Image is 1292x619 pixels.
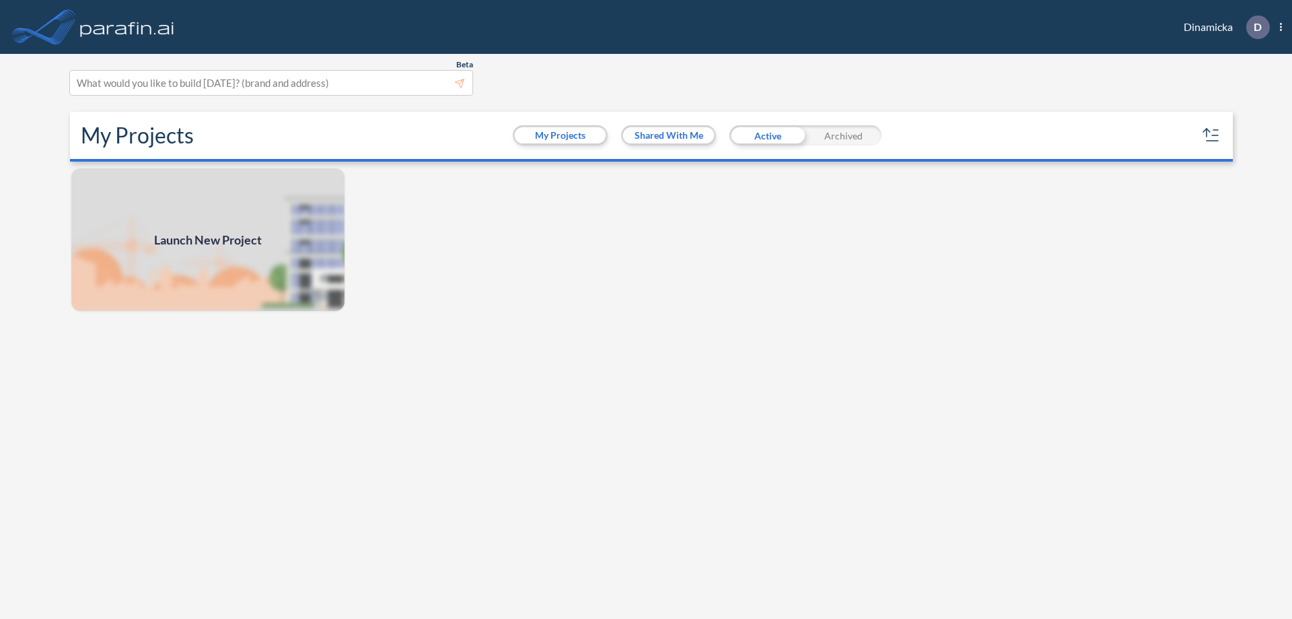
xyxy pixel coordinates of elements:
[154,231,262,249] span: Launch New Project
[77,13,177,40] img: logo
[70,167,346,313] img: add
[1200,125,1222,146] button: sort
[623,127,714,143] button: Shared With Me
[805,125,882,145] div: Archived
[1254,21,1262,33] p: D
[729,125,805,145] div: Active
[81,123,194,148] h2: My Projects
[1163,15,1282,39] div: Dinamicka
[456,59,473,70] span: Beta
[70,167,346,313] a: Launch New Project
[515,127,606,143] button: My Projects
